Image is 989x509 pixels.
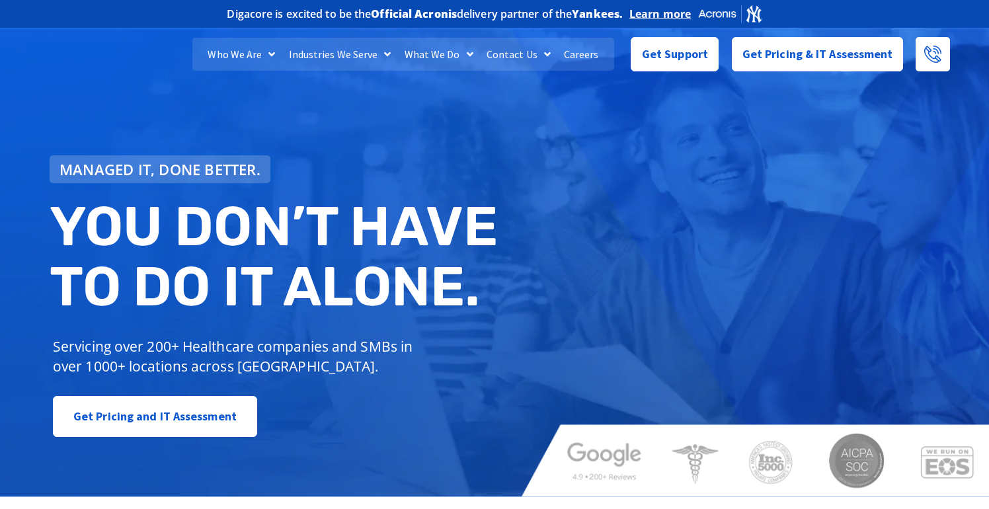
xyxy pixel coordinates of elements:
[282,38,398,71] a: Industries We Serve
[50,196,504,317] h2: You don’t have to do IT alone.
[201,38,282,71] a: Who We Are
[697,4,762,23] img: Acronis
[398,38,480,71] a: What We Do
[480,38,557,71] a: Contact Us
[629,7,691,20] a: Learn more
[192,38,615,71] nav: Menu
[227,9,623,19] h2: Digacore is excited to be the delivery partner of the
[53,396,257,437] a: Get Pricing and IT Assessment
[557,38,606,71] a: Careers
[371,7,457,21] b: Official Acronis
[53,336,422,376] p: Servicing over 200+ Healthcare companies and SMBs in over 1000+ locations across [GEOGRAPHIC_DATA].
[59,162,260,176] span: Managed IT, done better.
[732,37,904,71] a: Get Pricing & IT Assessment
[631,37,719,71] a: Get Support
[572,7,623,21] b: Yankees.
[742,41,893,67] span: Get Pricing & IT Assessment
[50,155,270,183] a: Managed IT, done better.
[73,403,237,430] span: Get Pricing and IT Assessment
[642,41,708,67] span: Get Support
[40,35,128,73] img: DigaCore Technology Consulting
